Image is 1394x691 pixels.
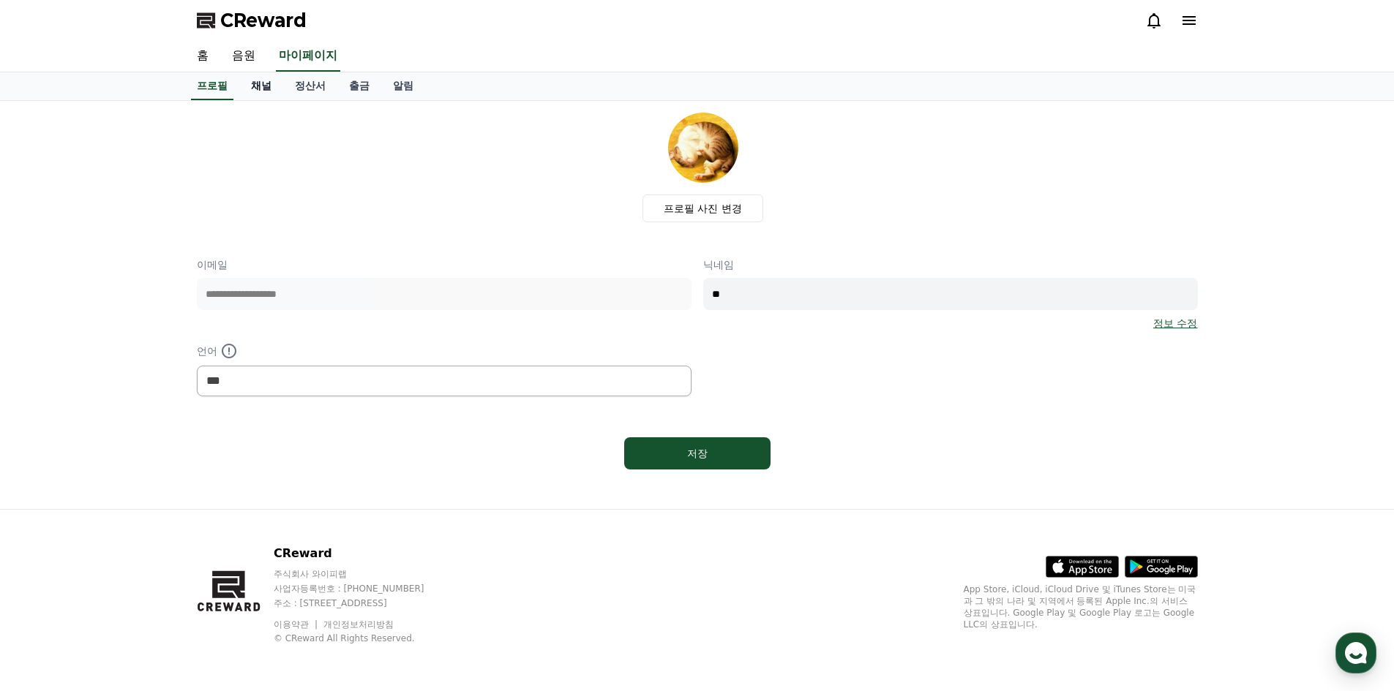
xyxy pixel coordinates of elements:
[189,464,281,500] a: 설정
[220,9,307,32] span: CReward
[337,72,381,100] a: 출금
[653,446,741,461] div: 저장
[274,597,452,609] p: 주소 : [STREET_ADDRESS]
[642,195,763,222] label: 프로필 사진 변경
[381,72,425,100] a: 알림
[668,113,738,183] img: profile_image
[226,486,244,497] span: 설정
[703,257,1198,272] p: 닉네임
[964,584,1198,630] p: App Store, iCloud, iCloud Drive 및 iTunes Store는 미국과 그 밖의 나라 및 지역에서 등록된 Apple Inc.의 서비스 상표입니다. Goo...
[197,9,307,32] a: CReward
[134,486,151,498] span: 대화
[624,437,771,469] button: 저장
[197,257,692,272] p: 이메일
[4,464,97,500] a: 홈
[185,41,220,72] a: 홈
[46,486,55,497] span: 홈
[220,41,267,72] a: 음원
[283,72,337,100] a: 정산서
[239,72,283,100] a: 채널
[274,568,452,580] p: 주식회사 와이피랩
[191,72,233,100] a: 프로필
[274,545,452,562] p: CReward
[323,619,394,630] a: 개인정보처리방침
[274,633,452,644] p: © CReward All Rights Reserved.
[274,619,320,630] a: 이용약관
[274,583,452,594] p: 사업자등록번호 : [PHONE_NUMBER]
[197,342,692,360] p: 언어
[1153,316,1197,331] a: 정보 수정
[276,41,340,72] a: 마이페이지
[97,464,189,500] a: 대화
